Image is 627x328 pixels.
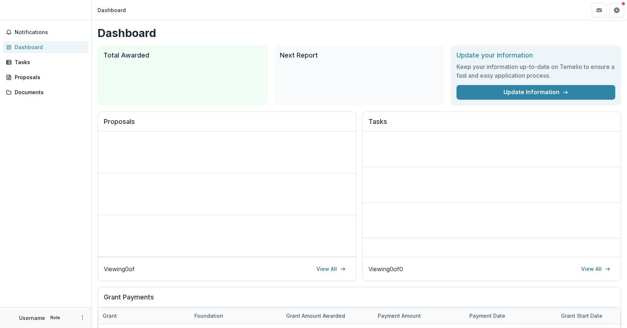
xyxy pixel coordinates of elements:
[48,314,62,321] p: Role
[280,51,439,59] h2: Next Report
[609,3,624,18] button: Get Help
[3,56,88,68] a: Tasks
[98,26,621,40] h1: Dashboard
[312,263,350,275] a: View All
[15,43,82,51] div: Dashboard
[3,71,88,83] a: Proposals
[19,314,45,322] p: Username
[95,5,129,15] nav: breadcrumb
[456,85,615,100] a: Update Information
[3,41,88,53] a: Dashboard
[15,88,82,96] div: Documents
[98,6,126,14] div: Dashboard
[104,265,135,273] p: Viewing 0 of
[15,29,85,36] span: Notifications
[592,3,606,18] button: Partners
[456,62,615,80] h3: Keep your information up-to-date on Temelio to ensure a fast and easy application process.
[15,73,82,81] div: Proposals
[104,118,350,132] h2: Proposals
[104,293,615,307] h2: Grant Payments
[456,51,615,59] h2: Update your information
[577,263,615,275] a: View All
[15,58,82,66] div: Tasks
[368,118,615,132] h2: Tasks
[78,313,87,322] button: More
[3,86,88,98] a: Documents
[103,51,262,59] h2: Total Awarded
[3,26,88,38] button: Notifications
[368,265,403,273] p: Viewing 0 of 0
